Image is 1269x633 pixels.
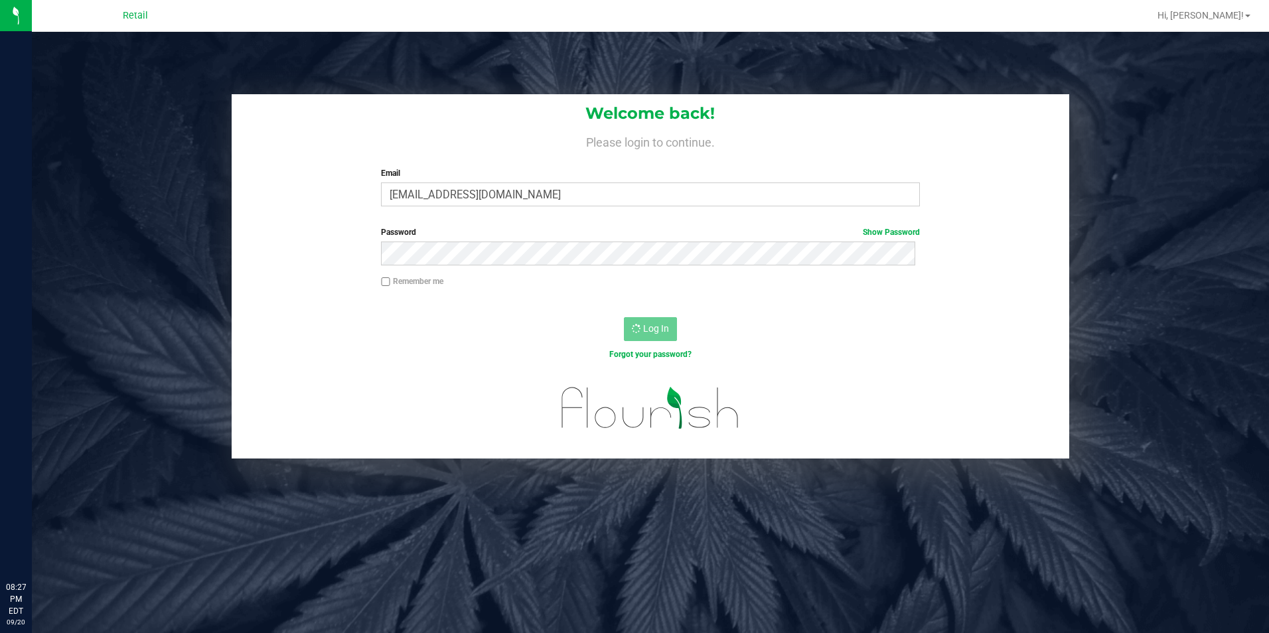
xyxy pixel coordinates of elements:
button: Log In [624,317,677,341]
label: Remember me [381,275,443,287]
span: Log In [643,323,669,334]
h1: Welcome back! [232,105,1070,122]
span: Hi, [PERSON_NAME]! [1157,10,1244,21]
p: 09/20 [6,617,26,627]
a: Forgot your password? [609,350,692,359]
a: Show Password [863,228,920,237]
input: Remember me [381,277,390,287]
span: Retail [123,10,148,21]
h4: Please login to continue. [232,133,1070,149]
label: Email [381,167,920,179]
p: 08:27 PM EDT [6,581,26,617]
img: flourish_logo.svg [546,374,755,442]
span: Password [381,228,416,237]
